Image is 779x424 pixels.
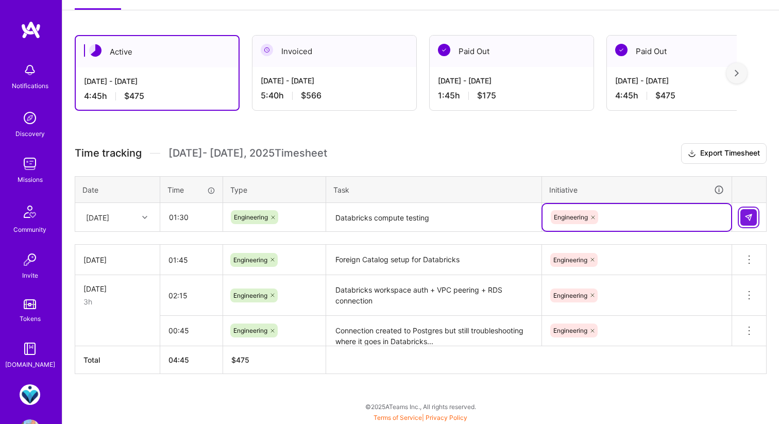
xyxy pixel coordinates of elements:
div: Notifications [12,80,48,91]
span: Engineering [233,292,267,299]
span: $475 [124,91,144,101]
textarea: Foreign Catalog setup for Databricks [327,246,540,274]
span: $566 [301,90,321,101]
img: logo [21,21,41,39]
div: Community [13,224,46,235]
span: Engineering [234,213,268,221]
span: Engineering [553,327,587,334]
div: 5:40 h [261,90,408,101]
img: Active [89,44,101,57]
div: [DATE] [86,212,109,223]
div: [DOMAIN_NAME] [5,359,55,370]
a: MedArrive: Devops [17,384,43,405]
textarea: Databricks workspace auth + VPC peering + RDS connection [327,276,540,315]
a: Terms of Service [374,414,422,421]
div: Paid Out [607,36,771,67]
div: Paid Out [430,36,594,67]
input: HH:MM [160,282,223,309]
div: Initiative [549,184,724,196]
th: Type [223,176,326,203]
span: $175 [477,90,496,101]
textarea: Connection created to Postgres but still troubleshooting where it goes in Databricks... [327,317,540,345]
div: [DATE] - [DATE] [84,76,230,87]
span: Engineering [553,292,587,299]
div: Time [167,184,215,195]
img: bell [20,60,40,80]
input: HH:MM [161,203,222,231]
button: Export Timesheet [681,143,767,164]
div: © 2025 ATeams Inc., All rights reserved. [62,394,779,419]
div: 3h [83,296,151,307]
th: Date [75,176,160,203]
img: Paid Out [615,44,628,56]
img: Submit [744,213,753,222]
div: Missions [18,174,43,185]
div: Invoiced [252,36,416,67]
span: $ 475 [231,355,249,364]
img: Invite [20,249,40,270]
input: HH:MM [160,246,223,274]
div: Invite [22,270,38,281]
div: null [740,209,758,226]
img: tokens [24,299,36,309]
div: 4:45 h [84,91,230,101]
img: Community [18,199,42,224]
th: Task [326,176,542,203]
div: Active [76,36,239,67]
span: | [374,414,467,421]
span: Engineering [554,213,588,221]
img: Paid Out [438,44,450,56]
th: Total [75,346,160,374]
div: [DATE] - [DATE] [438,75,585,86]
img: MedArrive: Devops [20,384,40,405]
span: Engineering [233,327,267,334]
div: [DATE] [83,283,151,294]
img: teamwork [20,154,40,174]
span: [DATE] - [DATE] , 2025 Timesheet [168,147,327,160]
span: Time tracking [75,147,142,160]
th: 04:45 [160,346,223,374]
span: Engineering [553,256,587,264]
div: [DATE] - [DATE] [261,75,408,86]
span: Engineering [233,256,267,264]
input: HH:MM [160,317,223,344]
div: 1:45 h [438,90,585,101]
a: Privacy Policy [426,414,467,421]
i: icon Download [688,148,696,159]
div: Discovery [15,128,45,139]
div: [DATE] [83,255,151,265]
img: discovery [20,108,40,128]
img: Invoiced [261,44,273,56]
div: [DATE] - [DATE] [615,75,763,86]
span: $475 [655,90,675,101]
i: icon Chevron [142,215,147,220]
textarea: Databricks compute testing [327,204,540,231]
img: guide book [20,338,40,359]
img: right [735,70,739,77]
div: 4:45 h [615,90,763,101]
div: Tokens [20,313,41,324]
